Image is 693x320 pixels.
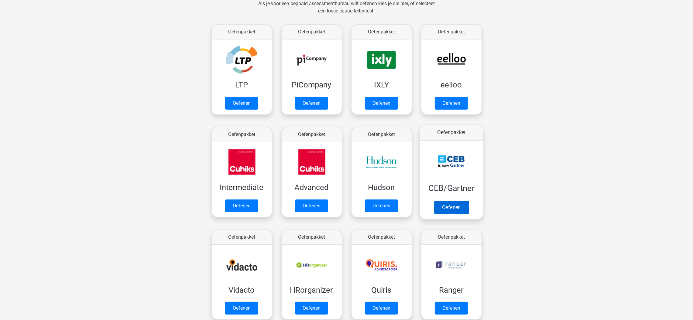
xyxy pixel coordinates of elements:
[225,97,258,110] a: Oefenen
[295,302,328,315] a: Oefenen
[295,199,328,212] a: Oefenen
[434,201,468,214] a: Oefenen
[225,302,258,315] a: Oefenen
[365,302,398,315] a: Oefenen
[365,199,398,212] a: Oefenen
[435,97,468,110] a: Oefenen
[435,302,468,315] a: Oefenen
[295,97,328,110] a: Oefenen
[365,97,398,110] a: Oefenen
[225,199,258,212] a: Oefenen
